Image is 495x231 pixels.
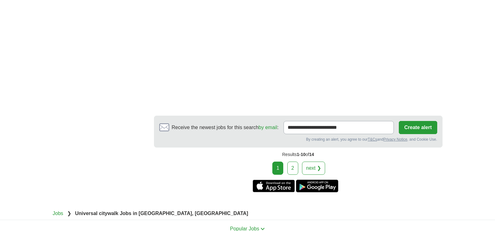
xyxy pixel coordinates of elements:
[296,180,338,192] a: Get the Android app
[259,125,277,130] a: by email
[67,211,71,216] span: ❯
[272,162,283,175] div: 1
[302,162,325,175] a: next ❯
[75,211,248,216] strong: Universal citywalk Jobs in [GEOGRAPHIC_DATA], [GEOGRAPHIC_DATA]
[260,228,265,230] img: toggle icon
[172,124,279,131] span: Receive the newest jobs for this search :
[297,152,305,157] span: 1-10
[368,137,377,142] a: T&Cs
[287,162,298,175] a: 2
[53,211,63,216] a: Jobs
[399,121,437,134] button: Create alert
[159,137,437,142] div: By creating an alert, you agree to our and , and Cookie Use.
[253,180,295,192] a: Get the iPhone app
[154,148,443,162] div: Results of
[383,137,407,142] a: Privacy Notice
[309,152,314,157] span: 14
